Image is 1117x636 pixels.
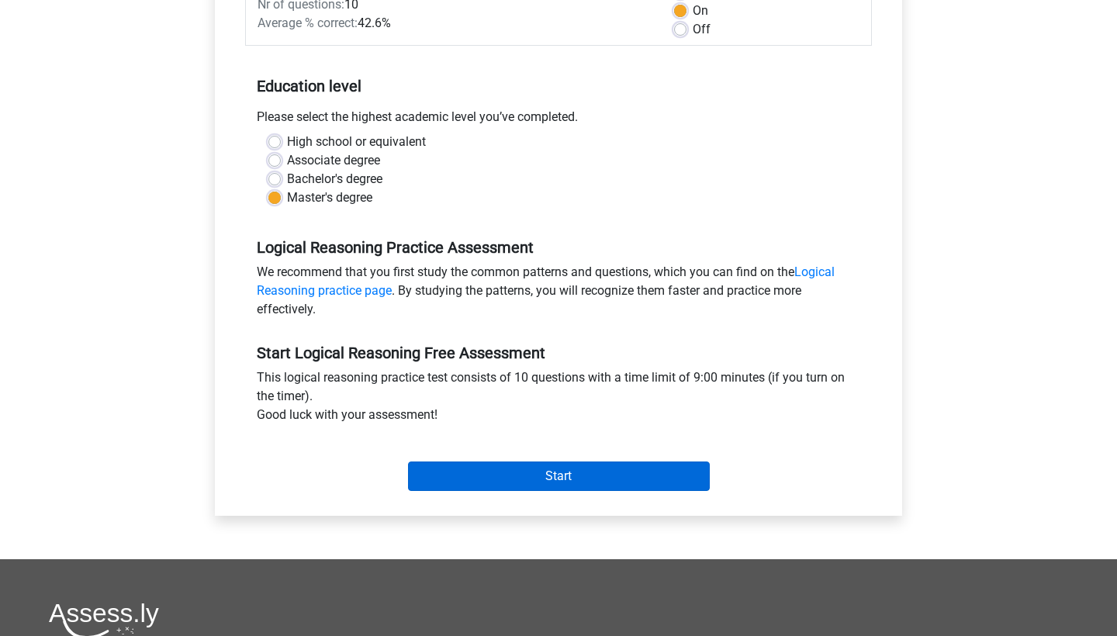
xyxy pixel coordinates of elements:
div: This logical reasoning practice test consists of 10 questions with a time limit of 9:00 minutes (... [245,368,872,430]
div: 42.6% [246,14,662,33]
div: We recommend that you first study the common patterns and questions, which you can find on the . ... [245,263,872,325]
label: High school or equivalent [287,133,426,151]
label: On [693,2,708,20]
h5: Education level [257,71,860,102]
div: Please select the highest academic level you’ve completed. [245,108,872,133]
h5: Start Logical Reasoning Free Assessment [257,344,860,362]
label: Associate degree [287,151,380,170]
h5: Logical Reasoning Practice Assessment [257,238,860,257]
label: Bachelor's degree [287,170,382,188]
label: Master's degree [287,188,372,207]
input: Start [408,461,710,491]
label: Off [693,20,711,39]
span: Average % correct: [258,16,358,30]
